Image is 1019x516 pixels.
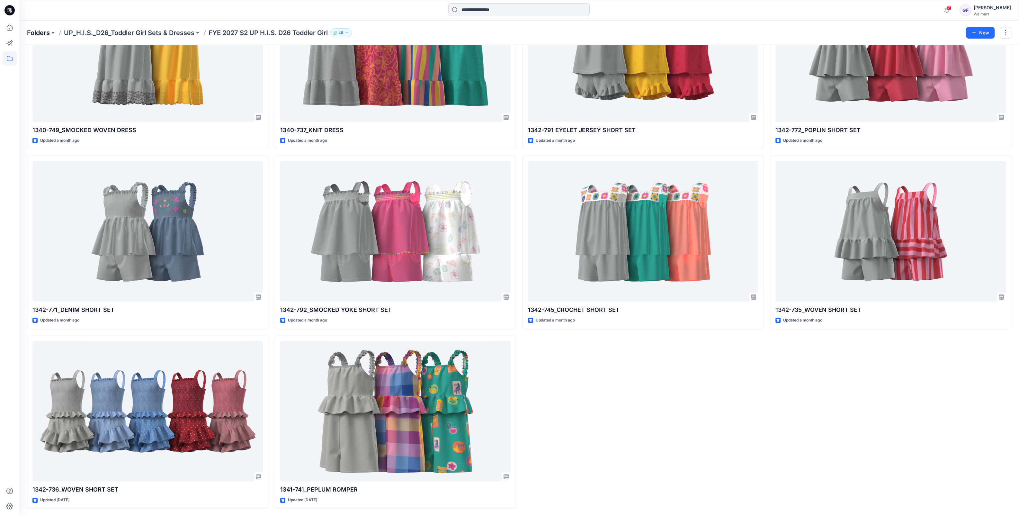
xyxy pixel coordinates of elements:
[280,161,511,302] a: 1342-792_SMOCKED YOKE SHORT SET
[32,305,263,314] p: 1342-771_DENIM SHORT SET
[783,137,822,144] p: Updated a month ago
[974,4,1011,12] div: [PERSON_NAME]
[32,485,263,494] p: 1342-736_WOVEN SHORT SET
[288,497,317,503] p: Updated [DATE]
[775,126,1006,135] p: 1342-772_POPLIN SHORT SET
[783,317,822,324] p: Updated a month ago
[64,28,194,37] a: UP_H.I.S._D26_Toddler Girl Sets & Dresses
[528,126,758,135] p: 1342-791 EYELET JERSEY SHORT SET
[974,12,1011,16] div: Walmart
[966,27,995,39] button: New
[338,29,344,36] p: 48
[209,28,328,37] p: FYE 2027 S2 UP H.I.S. D26 Toddler Girl
[528,161,758,302] a: 1342-745_CROCHET SHORT SET
[536,137,575,144] p: Updated a month ago
[27,28,50,37] a: Folders
[280,485,511,494] p: 1341-741_PEPLUM ROMPER
[32,341,263,482] a: 1342-736_WOVEN SHORT SET
[775,161,1006,302] a: 1342-735_WOVEN SHORT SET
[280,341,511,482] a: 1341-741_PEPLUM ROMPER
[330,28,352,37] button: 48
[528,305,758,314] p: 1342-745_CROCHET SHORT SET
[40,497,69,503] p: Updated [DATE]
[40,317,79,324] p: Updated a month ago
[280,126,511,135] p: 1340-737_KNIT DRESS
[32,161,263,302] a: 1342-771_DENIM SHORT SET
[32,126,263,135] p: 1340-749_SMOCKED WOVEN DRESS
[960,5,971,16] div: GF
[775,305,1006,314] p: 1342-735_WOVEN SHORT SET
[280,305,511,314] p: 1342-792_SMOCKED YOKE SHORT SET
[946,5,952,11] span: 7
[288,317,327,324] p: Updated a month ago
[288,137,327,144] p: Updated a month ago
[40,137,79,144] p: Updated a month ago
[536,317,575,324] p: Updated a month ago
